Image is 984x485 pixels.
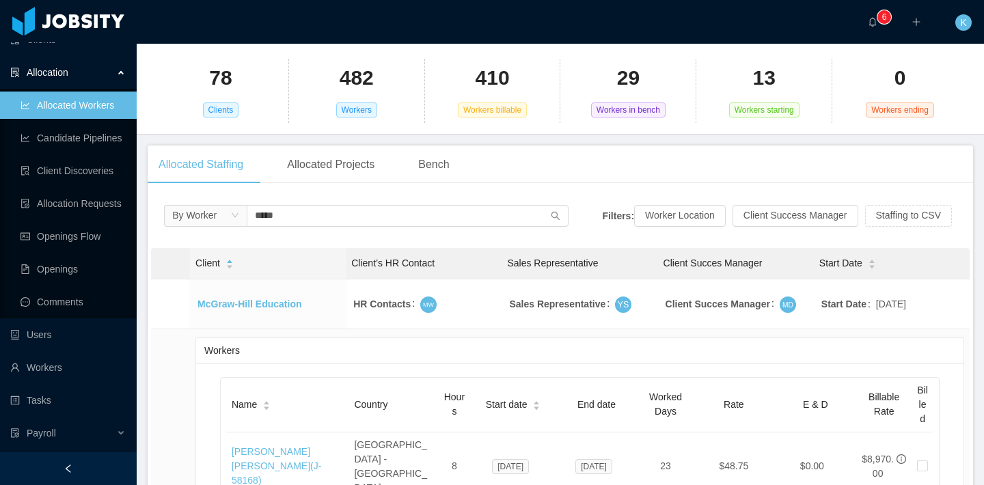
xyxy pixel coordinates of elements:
a: icon: file-doneAllocation Requests [20,190,126,217]
span: Workers ending [866,102,934,117]
span: Workers [336,102,377,117]
span: YS [618,297,629,311]
i: icon: solution [10,68,20,77]
span: Allocation [27,67,68,78]
div: Sort [262,399,271,408]
i: icon: search [551,211,560,221]
span: [DATE] [876,297,906,311]
a: icon: idcardOpenings Flow [20,223,126,250]
span: Name [232,398,257,412]
span: Country [354,399,387,410]
span: Client’s HR Contact [351,258,435,268]
a: icon: profileTasks [10,387,126,414]
span: info-circle [897,454,906,464]
a: icon: messageComments [20,288,126,316]
i: icon: caret-down [225,263,233,267]
strong: HR Contacts [353,299,411,309]
strong: Sales Representative [509,299,605,309]
i: icon: caret-down [533,404,541,408]
a: McGraw-Hill Education [197,299,301,309]
span: K [960,14,966,31]
h2: 29 [617,64,640,92]
h2: 78 [209,64,232,92]
h2: 0 [894,64,906,92]
div: $8,970.00 [862,452,894,481]
span: Rate [724,399,744,410]
i: icon: down [231,211,239,221]
button: Client Success Manager [733,205,858,227]
span: [DATE] [575,459,612,474]
div: Workers [204,338,955,363]
a: icon: robotUsers [10,321,126,348]
span: Workers starting [729,102,799,117]
strong: Client Succes Manager [666,299,770,309]
div: Allocated Staffing [148,145,254,184]
span: Payroll [27,428,56,439]
i: icon: caret-up [533,400,541,404]
div: By Worker [172,205,217,225]
i: icon: bell [868,17,877,27]
sup: 6 [877,10,891,24]
span: Hours [444,391,465,417]
a: icon: userWorkers [10,354,126,381]
h2: 13 [753,64,776,92]
span: MW [423,299,434,309]
span: Clients [203,102,239,117]
i: icon: caret-up [263,400,271,404]
span: Client [195,256,220,271]
h2: 410 [476,64,510,92]
span: Start date [486,398,528,412]
i: icon: caret-down [868,263,875,267]
div: Allocated Projects [276,145,385,184]
a: icon: line-chartAllocated Workers [20,92,126,119]
h2: 482 [340,64,374,92]
span: Billable Rate [869,391,899,417]
span: End date [577,399,616,410]
div: Sort [868,258,876,267]
i: icon: file-protect [10,428,20,438]
a: icon: file-textOpenings [20,255,126,283]
div: Sort [532,399,541,408]
p: 6 [882,10,887,24]
div: Sort [225,258,234,267]
i: icon: caret-up [225,258,233,262]
span: Start Date [819,256,862,271]
div: Bench [407,145,460,184]
span: Client Succes Manager [664,258,763,268]
span: Workers billable [458,102,527,117]
a: icon: line-chartCandidate Pipelines [20,124,126,152]
i: icon: plus [912,17,921,27]
i: icon: caret-down [263,404,271,408]
span: Workers in bench [591,102,666,117]
i: icon: caret-up [868,258,875,262]
span: Sales Representative [507,258,598,268]
button: Worker Location [634,205,726,227]
span: Billed [917,385,928,424]
strong: Start Date [821,299,866,309]
a: icon: file-searchClient Discoveries [20,157,126,184]
button: Staffing to CSV [865,205,952,227]
span: MD [782,299,793,310]
span: Worked Days [649,391,682,417]
strong: Filters: [602,210,634,221]
span: [DATE] [492,459,529,474]
span: E & D [803,399,828,410]
span: $0.00 [800,460,824,471]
